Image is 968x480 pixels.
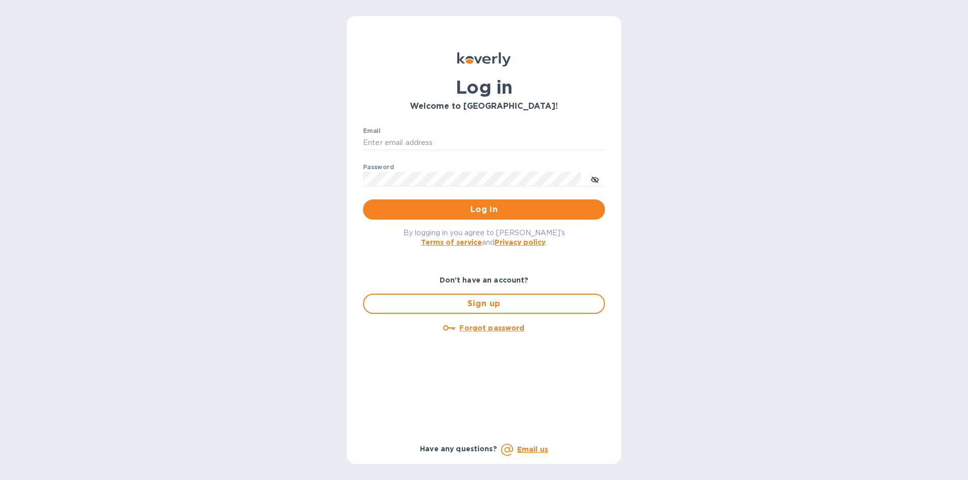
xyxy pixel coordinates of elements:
[363,199,605,220] button: Log in
[457,52,511,66] img: Koverly
[585,169,605,189] button: toggle password visibility
[403,229,565,246] span: By logging in you agree to [PERSON_NAME]'s and .
[363,128,381,134] label: Email
[372,298,596,310] span: Sign up
[363,164,394,170] label: Password
[517,445,548,453] a: Email us
[440,276,529,284] b: Don't have an account?
[495,238,546,246] a: Privacy policy
[421,238,482,246] a: Terms of service
[371,203,597,216] span: Log in
[420,445,497,453] b: Have any questions?
[459,324,524,332] u: Forgot password
[363,294,605,314] button: Sign up
[363,102,605,111] h3: Welcome to [GEOGRAPHIC_DATA]!
[363,135,605,151] input: Enter email address
[363,77,605,98] h1: Log in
